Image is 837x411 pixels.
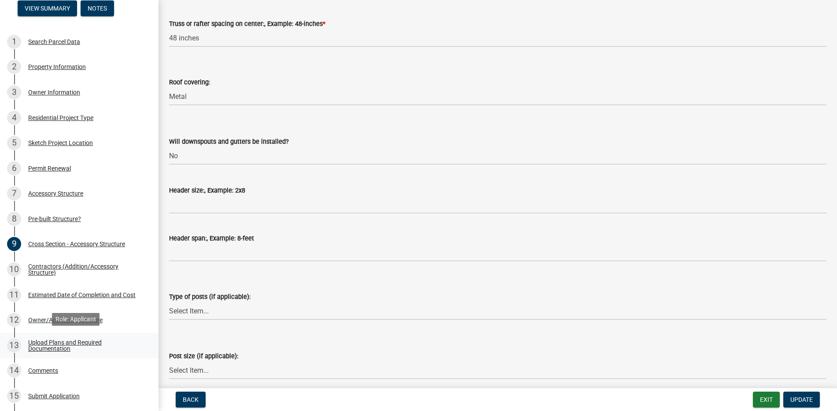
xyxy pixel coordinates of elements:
[169,236,254,242] label: Header span:, Example: 8-feet
[7,237,21,251] div: 9
[28,317,103,323] div: Owner/Applicant Signature
[183,396,199,403] span: Back
[169,139,289,145] label: Will downspouts and gutters be installed?
[28,241,125,247] div: Cross Section - Accessory Structure
[7,111,21,125] div: 4
[7,85,21,99] div: 3
[52,313,100,326] div: Role: Applicant
[28,339,144,352] div: Upload Plans and Required Documentation
[7,161,21,175] div: 6
[28,263,144,276] div: Contractors (Addition/Accessory Structure)
[7,262,21,276] div: 10
[28,165,71,171] div: Permit Renewal
[28,115,93,121] div: Residential Project Type
[28,367,58,374] div: Comments
[7,35,21,49] div: 1
[169,21,325,27] label: Truss or rafter spacing on center:, Example: 48-inches
[7,364,21,378] div: 14
[7,338,21,353] div: 13
[28,64,86,70] div: Property Information
[7,212,21,226] div: 8
[7,136,21,150] div: 5
[7,389,21,403] div: 15
[169,80,210,86] label: Roof covering:
[7,186,21,200] div: 7
[81,5,114,12] wm-modal-confirm: Notes
[28,190,83,196] div: Accessory Structure
[7,288,21,302] div: 11
[28,393,80,399] div: Submit Application
[169,188,245,194] label: Header size:, Example: 2x8
[169,353,238,360] label: Post size (if applicable):
[28,292,136,298] div: Estimated Date of Completion and Cost
[783,392,820,407] button: Update
[790,396,813,403] span: Update
[169,294,251,300] label: Type of posts (if applicable):
[18,5,77,12] wm-modal-confirm: Summary
[176,392,206,407] button: Back
[28,39,80,45] div: Search Parcel Data
[81,0,114,16] button: Notes
[28,140,93,146] div: Sketch Project Location
[28,216,81,222] div: Pre-built Structure?
[28,89,80,95] div: Owner Information
[18,0,77,16] button: View Summary
[7,60,21,74] div: 2
[7,313,21,327] div: 12
[753,392,780,407] button: Exit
